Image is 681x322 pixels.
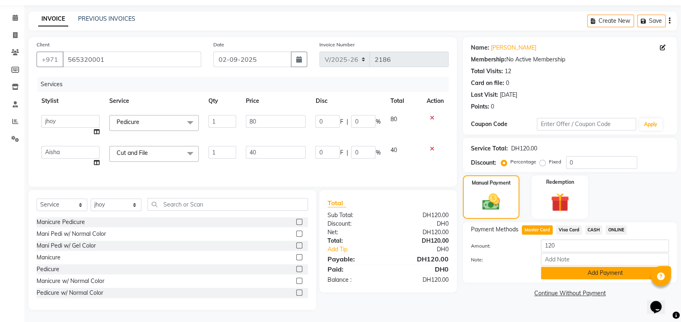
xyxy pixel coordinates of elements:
[37,77,455,92] div: Services
[647,289,673,314] iframe: chat widget
[587,15,634,27] button: Create New
[541,267,669,279] button: Add Payment
[321,276,388,284] div: Balance :
[399,245,455,254] div: DH0
[471,159,496,167] div: Discount:
[511,144,537,153] div: DH120.00
[37,253,61,262] div: Manicure
[148,149,152,157] a: x
[340,117,343,126] span: F
[37,230,106,238] div: Mani Pedi w/ Normal Color
[321,228,388,237] div: Net:
[388,211,455,220] div: DH120.00
[390,146,397,154] span: 40
[385,92,422,110] th: Total
[63,52,201,67] input: Search by Name/Mobile/Email/Code
[465,242,535,250] label: Amount:
[465,256,535,263] label: Note:
[321,211,388,220] div: Sub Total:
[388,276,455,284] div: DH120.00
[471,55,669,64] div: No Active Membership
[605,225,627,235] span: ONLINE
[549,158,561,165] label: Fixed
[541,253,669,265] input: Add Note
[390,115,397,123] span: 80
[319,41,355,48] label: Invoice Number
[471,79,504,87] div: Card on file:
[37,52,63,67] button: +971
[37,289,103,297] div: Pedicure w/ Normal Color
[471,44,489,52] div: Name:
[346,148,348,157] span: |
[500,91,517,99] div: [DATE]
[637,15,666,27] button: Save
[321,220,388,228] div: Discount:
[491,44,536,52] a: [PERSON_NAME]
[241,92,310,110] th: Price
[545,191,575,214] img: _gift.svg
[388,228,455,237] div: DH120.00
[321,254,388,264] div: Payable:
[471,67,503,76] div: Total Visits:
[471,225,518,234] span: Payment Methods
[471,55,506,64] div: Membership:
[147,198,308,211] input: Search or Scan
[37,241,96,250] div: Mani Pedi w/ Gel Color
[464,289,675,298] a: Continue Without Payment
[639,118,662,131] button: Apply
[139,118,143,126] a: x
[37,277,104,285] div: Manicure w/ Normal Color
[585,225,603,235] span: CASH
[505,67,511,76] div: 12
[422,92,449,110] th: Action
[522,225,553,235] span: Master Card
[117,149,148,157] span: Cut and File
[37,41,50,48] label: Client
[375,148,380,157] span: %
[471,102,489,111] div: Points:
[37,92,104,110] th: Stylist
[117,118,139,126] span: Pedicure
[340,148,343,157] span: F
[38,12,68,26] a: INVOICE
[346,117,348,126] span: |
[310,92,385,110] th: Disc
[375,117,380,126] span: %
[472,179,511,187] label: Manual Payment
[506,79,509,87] div: 0
[321,245,399,254] a: Add Tip
[78,15,135,22] a: PREVIOUS INVOICES
[537,118,635,131] input: Enter Offer / Coupon Code
[37,218,85,226] div: Manicure Pedicure
[471,144,508,153] div: Service Total:
[471,120,537,128] div: Coupon Code
[477,191,505,212] img: _cash.svg
[37,265,59,274] div: Pedicure
[321,237,388,245] div: Total:
[388,237,455,245] div: DH120.00
[510,158,536,165] label: Percentage
[327,199,346,207] span: Total
[541,239,669,252] input: Amount
[388,254,455,264] div: DH120.00
[471,91,498,99] div: Last Visit:
[388,264,455,274] div: DH0
[104,92,204,110] th: Service
[204,92,241,110] th: Qty
[213,41,224,48] label: Date
[546,178,574,186] label: Redemption
[388,220,455,228] div: DH0
[556,225,582,235] span: Visa Card
[321,264,388,274] div: Paid:
[491,102,494,111] div: 0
